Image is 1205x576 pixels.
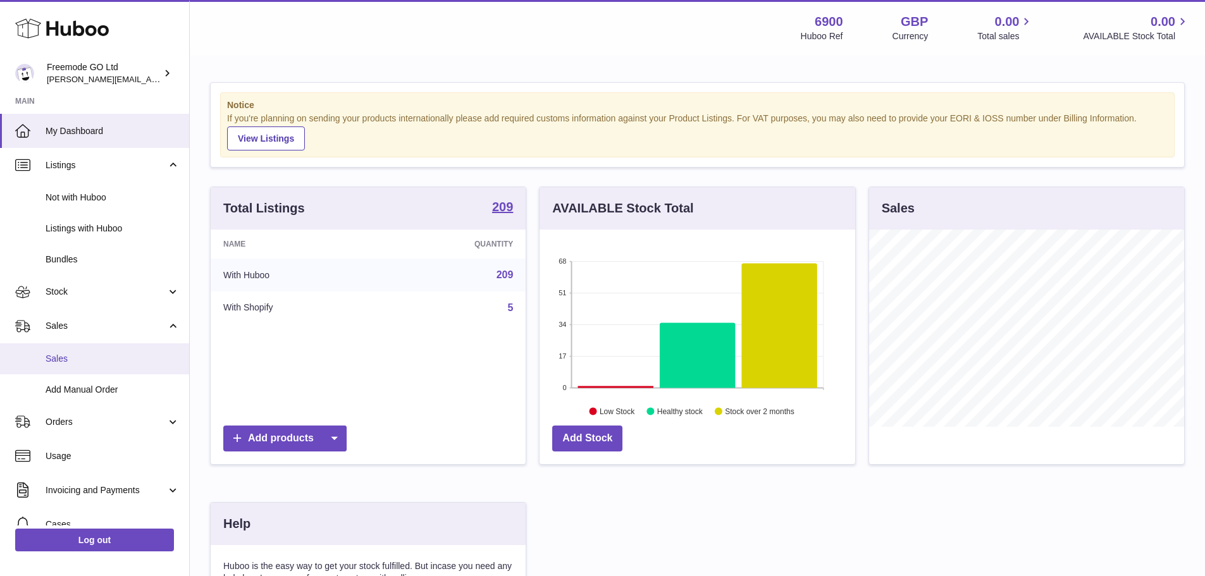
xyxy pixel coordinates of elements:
strong: 6900 [815,13,843,30]
a: 209 [492,200,513,216]
h3: Help [223,515,250,532]
div: Currency [893,30,929,42]
a: Add products [223,426,347,451]
span: Not with Huboo [46,192,180,204]
text: 34 [559,321,567,328]
img: lenka.smikniarova@gioteck.com [15,64,34,83]
span: Usage [46,450,180,462]
text: 0 [563,384,567,391]
th: Name [211,230,381,259]
text: Stock over 2 months [726,407,794,415]
span: 0.00 [1151,13,1175,30]
div: Huboo Ref [801,30,843,42]
text: 51 [559,289,567,297]
span: Listings [46,159,166,171]
span: Add Manual Order [46,384,180,396]
h3: AVAILABLE Stock Total [552,200,693,217]
a: 0.00 AVAILABLE Stock Total [1083,13,1190,42]
strong: GBP [901,13,928,30]
span: Listings with Huboo [46,223,180,235]
div: If you're planning on sending your products internationally please add required customs informati... [227,113,1168,150]
td: With Huboo [211,259,381,291]
a: 0.00 Total sales [977,13,1034,42]
th: Quantity [381,230,526,259]
span: Orders [46,416,166,428]
a: View Listings [227,126,305,150]
a: Add Stock [552,426,622,451]
span: Sales [46,353,180,365]
span: Invoicing and Payments [46,484,166,496]
h3: Total Listings [223,200,305,217]
span: 0.00 [995,13,1020,30]
strong: 209 [492,200,513,213]
span: Cases [46,518,180,530]
td: With Shopify [211,291,381,324]
span: Bundles [46,254,180,266]
text: Low Stock [600,407,635,415]
a: 209 [497,269,514,280]
text: 68 [559,257,567,265]
span: Total sales [977,30,1034,42]
a: Log out [15,529,174,551]
a: 5 [507,302,513,313]
text: 17 [559,352,567,360]
h3: Sales [882,200,915,217]
span: My Dashboard [46,125,180,137]
span: Sales [46,320,166,332]
span: AVAILABLE Stock Total [1083,30,1190,42]
text: Healthy stock [657,407,703,415]
div: Freemode GO Ltd [47,61,161,85]
span: Stock [46,286,166,298]
span: [PERSON_NAME][EMAIL_ADDRESS][DOMAIN_NAME] [47,74,254,84]
strong: Notice [227,99,1168,111]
